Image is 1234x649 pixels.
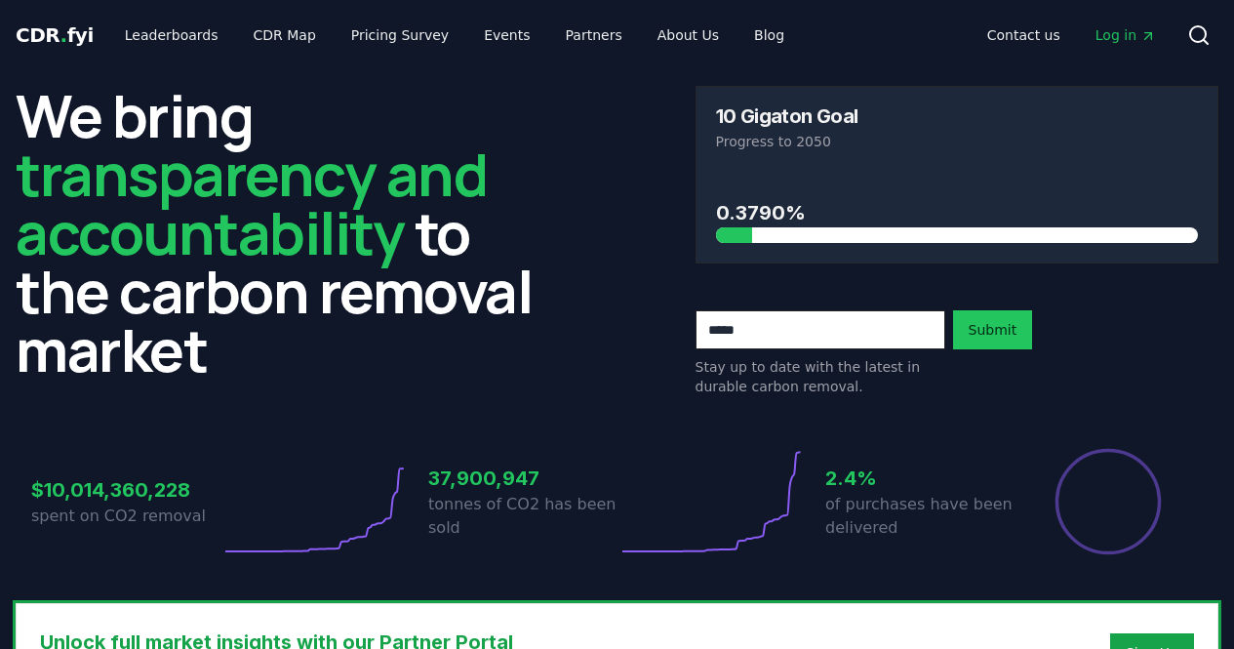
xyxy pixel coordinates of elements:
[696,357,945,396] p: Stay up to date with the latest in durable carbon removal.
[16,86,539,379] h2: We bring to the carbon removal market
[31,505,220,528] p: spent on CO2 removal
[31,475,220,505] h3: $10,014,360,228
[1080,18,1172,53] a: Log in
[953,310,1033,349] button: Submit
[825,493,1015,540] p: of purchases have been delivered
[428,493,617,540] p: tonnes of CO2 has been sold
[109,18,800,53] nav: Main
[109,18,234,53] a: Leaderboards
[642,18,735,53] a: About Us
[428,464,617,493] h3: 37,900,947
[972,18,1076,53] a: Contact us
[825,464,1015,493] h3: 2.4%
[716,132,1199,151] p: Progress to 2050
[738,18,800,53] a: Blog
[60,23,67,47] span: .
[1095,25,1156,45] span: Log in
[972,18,1172,53] nav: Main
[336,18,464,53] a: Pricing Survey
[468,18,545,53] a: Events
[16,21,94,49] a: CDR.fyi
[1054,447,1163,556] div: Percentage of sales delivered
[716,106,858,126] h3: 10 Gigaton Goal
[550,18,638,53] a: Partners
[16,134,487,272] span: transparency and accountability
[16,23,94,47] span: CDR fyi
[716,198,1199,227] h3: 0.3790%
[238,18,332,53] a: CDR Map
